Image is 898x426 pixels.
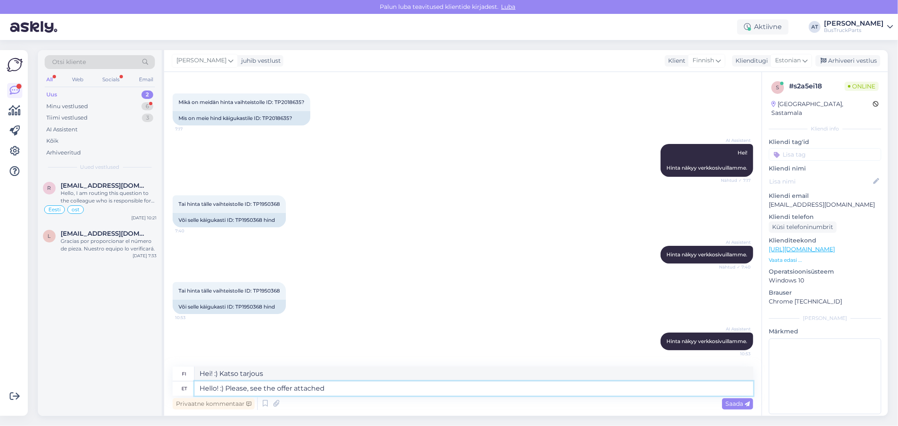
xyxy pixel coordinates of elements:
div: Küsi telefoninumbrit [769,221,837,233]
div: Privaatne kommentaar [173,398,255,410]
span: Eesti [48,207,61,212]
span: [PERSON_NAME] [176,56,226,65]
span: l [48,233,51,239]
div: Või selle käigukasti ID: TP1950368 hind [173,300,286,314]
div: Klienditugi [732,56,768,65]
div: # s2a5ei18 [789,81,845,91]
div: Või selle käigukasti ID: TP1950368 hind [173,213,286,227]
div: Kliendi info [769,125,881,133]
div: Socials [101,74,121,85]
a: [URL][DOMAIN_NAME] [769,245,835,253]
div: Hello, I am routing this question to the colleague who is responsible for this topic. The reply m... [61,189,157,205]
span: Tai hinta tälle vaihteistolle ID: TP1950368 [179,288,280,294]
textarea: Hello! :) Please, see the offer attache [195,381,753,396]
div: et [181,381,187,396]
p: Chrome [TECHNICAL_ID] [769,297,881,306]
a: [PERSON_NAME]BusTruckParts [824,20,893,34]
span: Luba [499,3,518,11]
div: AT [809,21,821,33]
div: [GEOGRAPHIC_DATA], Sastamala [771,100,873,117]
div: Klient [665,56,685,65]
div: Aktiivne [737,19,789,35]
div: Email [137,74,155,85]
p: Windows 10 [769,276,881,285]
textarea: Hei! :) Katso tarjous [195,367,753,381]
p: Märkmed [769,327,881,336]
span: ost [72,207,80,212]
span: Online [845,82,879,91]
div: All [45,74,54,85]
p: Vaata edasi ... [769,256,881,264]
div: fi [182,367,187,381]
span: AI Assistent [719,326,751,332]
span: Saada [725,400,750,407]
div: BusTruckParts [824,27,884,34]
span: 10:53 [175,314,207,321]
span: rom.ivanov94@gmail.com [61,182,148,189]
div: AI Assistent [46,125,77,134]
p: [EMAIL_ADDRESS][DOMAIN_NAME] [769,200,881,209]
span: Nähtud ✓ 7:40 [719,264,751,270]
p: Operatsioonisüsteem [769,267,881,276]
div: Arhiveeritud [46,149,81,157]
span: Tai hinta tälle vaihteistolle ID: TP1950368 [179,201,280,207]
div: 6 [141,102,153,111]
div: [PERSON_NAME] [769,314,881,322]
div: Web [70,74,85,85]
div: [PERSON_NAME] [824,20,884,27]
span: 7:17 [175,126,207,132]
p: Kliendi email [769,192,881,200]
div: 2 [141,91,153,99]
div: Mis on meie hind käigukastile ID: TP2018635? [173,111,310,125]
div: juhib vestlust [238,56,281,65]
div: Minu vestlused [46,102,88,111]
span: Mikä on meidän hinta vaihteistolle ID: TP2018635? [179,99,304,105]
span: leocampos4@hotmail.com [61,230,148,237]
span: 7:40 [175,228,207,234]
span: Hinta näkyy verkkosivuillamme. [666,338,747,344]
div: Tiimi vestlused [46,114,88,122]
div: 3 [142,114,153,122]
span: Nähtud ✓ 7:17 [719,177,751,184]
span: Estonian [775,56,801,65]
span: Uued vestlused [80,163,120,171]
span: Finnish [693,56,714,65]
span: Hinta näkyy verkkosivuillamme. [666,251,747,258]
p: Kliendi nimi [769,164,881,173]
p: Kliendi telefon [769,213,881,221]
p: Kliendi tag'id [769,138,881,146]
img: Askly Logo [7,57,23,73]
div: Gracias por proporcionar el número de pieza. Nuestro equipo lo verificará. [61,237,157,253]
input: Lisa nimi [769,177,871,186]
span: AI Assistent [719,239,751,245]
input: Lisa tag [769,148,881,161]
div: Arhiveeri vestlus [815,55,880,67]
div: Uus [46,91,57,99]
p: Klienditeekond [769,236,881,245]
span: Otsi kliente [52,58,86,67]
div: Kõik [46,137,59,145]
span: 10:53 [719,351,751,357]
span: r [48,185,51,191]
span: AI Assistent [719,137,751,144]
p: Brauser [769,288,881,297]
div: [DATE] 10:21 [131,215,157,221]
span: s [776,84,779,91]
div: [DATE] 7:33 [133,253,157,259]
